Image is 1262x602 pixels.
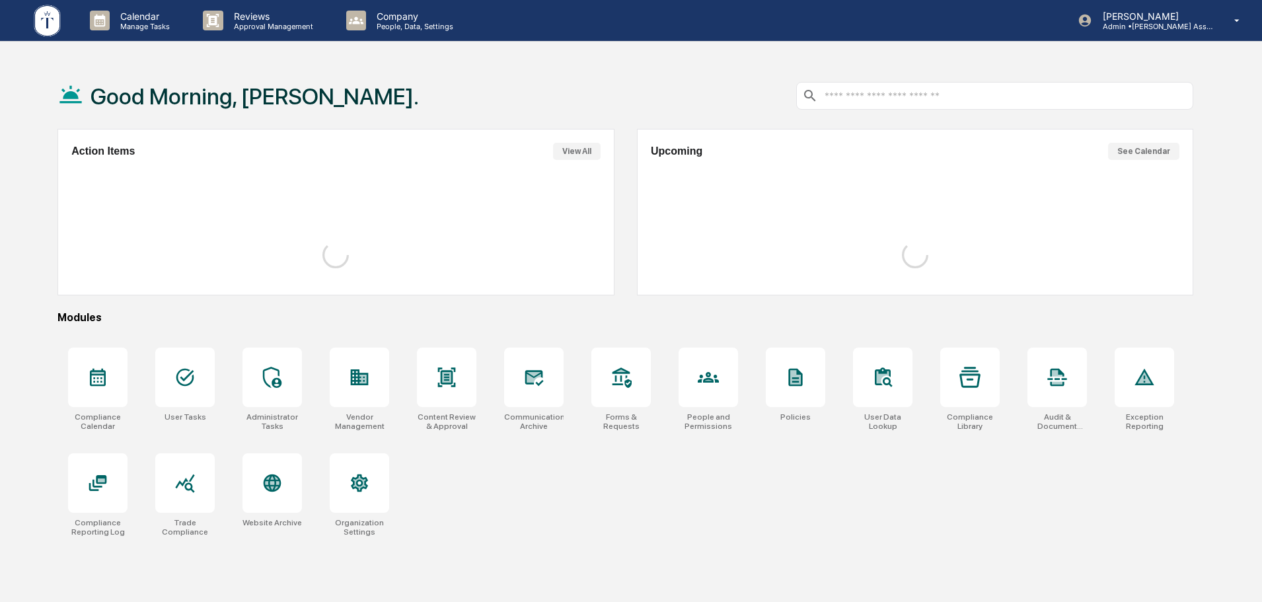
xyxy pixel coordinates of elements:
p: Reviews [223,11,320,22]
div: Modules [57,311,1193,324]
p: Calendar [110,11,176,22]
p: Approval Management [223,22,320,31]
div: Website Archive [242,518,302,527]
p: Company [366,11,460,22]
button: See Calendar [1108,143,1179,160]
div: Compliance Library [940,412,1000,431]
p: People, Data, Settings [366,22,460,31]
div: Policies [780,412,811,422]
div: Compliance Reporting Log [68,518,128,537]
div: Exception Reporting [1115,412,1174,431]
div: Forms & Requests [591,412,651,431]
div: Compliance Calendar [68,412,128,431]
div: Communications Archive [504,412,564,431]
div: User Data Lookup [853,412,912,431]
div: User Tasks [165,412,206,422]
div: Administrator Tasks [242,412,302,431]
div: Vendor Management [330,412,389,431]
p: Manage Tasks [110,22,176,31]
div: People and Permissions [679,412,738,431]
p: [PERSON_NAME] [1092,11,1215,22]
div: Audit & Document Logs [1027,412,1087,431]
img: logo [32,3,63,39]
div: Content Review & Approval [417,412,476,431]
div: Trade Compliance [155,518,215,537]
p: Admin • [PERSON_NAME] Asset Management LLC [1092,22,1215,31]
div: Organization Settings [330,518,389,537]
button: View All [553,143,601,160]
h1: Good Morning, [PERSON_NAME]. [91,83,419,110]
h2: Upcoming [651,145,702,157]
h2: Action Items [71,145,135,157]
